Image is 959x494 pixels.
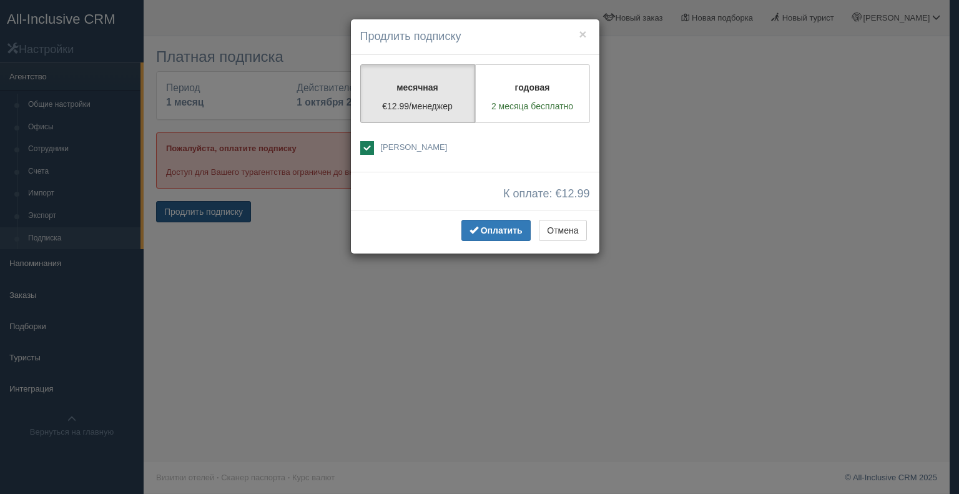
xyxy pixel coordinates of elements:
[483,81,582,94] p: годовая
[461,220,531,241] button: Оплатить
[579,27,586,41] button: ×
[561,187,589,200] span: 12.99
[539,220,586,241] button: Отмена
[483,100,582,112] p: 2 месяца бесплатно
[368,100,467,112] p: €12.99/менеджер
[360,29,590,45] h4: Продлить подписку
[481,225,523,235] span: Оплатить
[368,81,467,94] p: месячная
[503,188,589,200] span: К оплате: €
[380,142,447,152] span: [PERSON_NAME]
